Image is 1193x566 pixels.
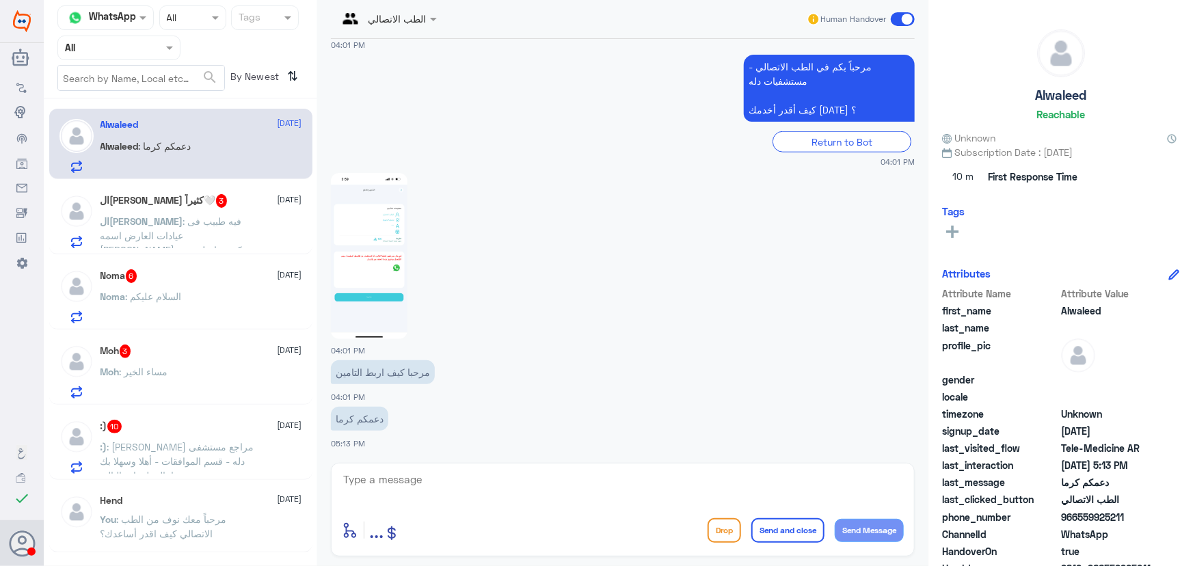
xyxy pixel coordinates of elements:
img: defaultAdmin.png [59,420,94,454]
span: [DATE] [278,493,302,505]
span: 04:01 PM [331,40,365,49]
span: phone_number [942,510,1058,524]
span: locale [942,390,1058,404]
span: Unknown [942,131,995,145]
p: 1/10/2025, 5:13 PM [331,407,388,431]
h6: Attributes [942,267,991,280]
span: :) [100,441,107,453]
span: profile_pic [942,338,1058,370]
img: defaultAdmin.png [59,495,94,529]
img: whatsapp.png [65,8,85,28]
span: search [202,69,218,85]
img: defaultAdmin.png [59,345,94,379]
span: Attribute Value [1061,286,1160,301]
span: Moh [100,366,120,377]
p: 1/10/2025, 4:01 PM [744,55,915,122]
span: [DATE] [278,419,302,431]
span: : السلام عليكم [126,291,182,302]
div: Tags [237,10,260,27]
span: Alwaleed [1061,304,1160,318]
span: : مرحباً معك نوف من الطب الاتصالي كيف اقدر أساعدك؟ [100,513,227,539]
span: Attribute Name [942,286,1058,301]
span: HandoverOn [942,544,1058,558]
h5: Hend [100,495,123,507]
h5: Moh [100,345,131,358]
span: last_clicked_button [942,492,1058,507]
span: Unknown [1061,407,1160,421]
button: Send Message [835,519,904,542]
span: Subscription Date : [DATE] [942,145,1179,159]
span: null [1061,373,1160,387]
img: defaultAdmin.png [1061,338,1095,373]
h6: Tags [942,205,965,217]
h5: Noma [100,269,137,283]
p: 1/10/2025, 4:01 PM [331,360,435,384]
h6: Reachable [1036,108,1085,120]
span: 10 [107,420,122,433]
button: Drop [708,518,741,543]
h5: Alwaleed [100,119,139,131]
span: [DATE] [278,193,302,206]
span: Alwaleed [100,140,139,152]
img: defaultAdmin.png [1038,30,1084,77]
img: defaultAdmin.png [59,194,94,228]
span: Human Handover [820,13,886,25]
span: 10 m [942,165,983,189]
span: By Newest [225,65,282,92]
span: Tele-Medicine AR [1061,441,1160,455]
span: ال[PERSON_NAME] [100,215,183,227]
span: first_name [942,304,1058,318]
i: check [14,490,30,507]
span: last_message [942,475,1058,489]
span: ... [369,517,384,542]
span: 2025-10-01T14:13:54.382Z [1061,458,1160,472]
span: [DATE] [278,117,302,129]
span: [DATE] [278,269,302,281]
span: null [1061,390,1160,404]
span: 3 [120,345,131,358]
span: 04:01 PM [331,392,365,401]
span: last_interaction [942,458,1058,472]
span: ChannelId [942,527,1058,541]
i: ⇅ [288,65,299,87]
span: timezone [942,407,1058,421]
span: signup_date [942,424,1058,438]
span: 2025-10-01T13:00:39.668Z [1061,424,1160,438]
img: defaultAdmin.png [59,119,94,153]
span: 05:13 PM [331,439,365,448]
img: Widebot Logo [13,10,31,32]
span: الطب الاتصالي [1061,492,1160,507]
button: Send and close [751,518,825,543]
img: defaultAdmin.png [59,269,94,304]
span: last_name [942,321,1058,335]
div: Return to Bot [773,131,911,152]
span: دعمكم كرما [1061,475,1160,489]
span: 966559925211 [1061,510,1160,524]
button: search [202,66,218,89]
input: Search by Name, Local etc… [58,66,224,90]
span: true [1061,544,1160,558]
span: You [100,513,117,525]
span: Noma [100,291,126,302]
span: gender [942,373,1058,387]
span: [DATE] [278,344,302,356]
span: 04:01 PM [331,346,365,355]
h5: :) [100,420,122,433]
button: Avatar [9,530,35,556]
span: 6 [126,269,137,283]
button: ... [369,515,384,545]
span: : مساء الخير [120,366,168,377]
img: 1299953788262910.jpg [331,173,407,339]
h5: الحمدلله حمدًا كثيراً🤍 [100,194,228,208]
span: 3 [216,194,228,208]
span: 04:01 PM [881,156,915,167]
span: : دعمكم كرما [139,140,191,152]
h5: Alwaleed [1035,87,1086,103]
span: 2 [1061,527,1160,541]
span: First Response Time [988,170,1077,184]
span: last_visited_flow [942,441,1058,455]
